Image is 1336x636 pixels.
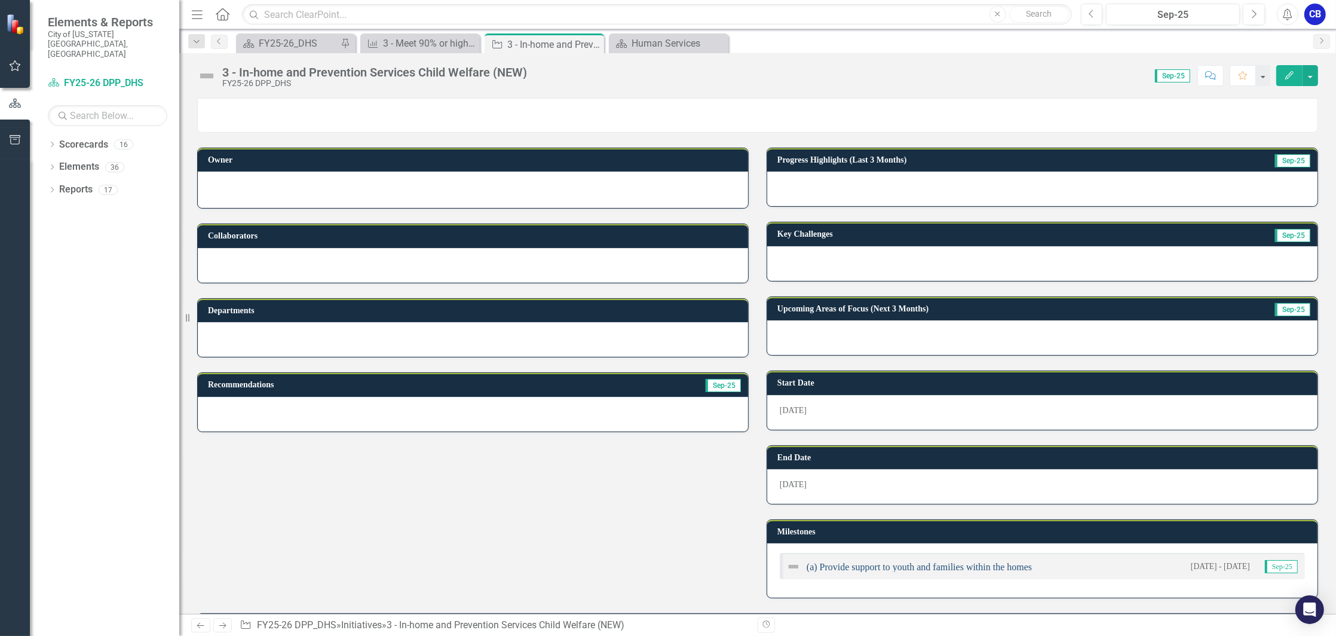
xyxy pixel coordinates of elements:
[1191,561,1250,572] small: [DATE] - [DATE]
[59,160,99,174] a: Elements
[259,36,338,51] div: FY25-26_DHS
[786,559,801,574] img: Not Defined
[612,36,725,51] a: Human Services
[363,36,477,51] a: 3 - Meet 90% or higher of the state requirement monthly
[197,66,216,85] img: Not Defined
[114,139,133,149] div: 16
[6,13,27,34] img: ClearPoint Strategy
[1009,6,1069,23] button: Search
[1275,229,1310,242] span: Sep-25
[777,230,1100,239] h3: Key Challenges
[240,619,749,632] div: » »
[507,37,601,52] div: 3 - In-home and Prevention Services Child Welfare (NEW)
[208,231,742,240] h3: Collaborators
[387,619,624,631] div: 3 - In-home and Prevention Services Child Welfare (NEW)
[632,36,725,51] div: Human Services
[239,36,338,51] a: FY25-26_DHS
[208,306,742,315] h3: Departments
[222,79,527,88] div: FY25-26 DPP_DHS
[99,185,118,195] div: 17
[780,406,807,415] span: [DATE]
[208,155,742,164] h3: Owner
[1275,303,1310,316] span: Sep-25
[1155,69,1190,82] span: Sep-25
[1275,154,1310,167] span: Sep-25
[706,379,741,392] span: Sep-25
[1106,4,1240,25] button: Sep-25
[1304,4,1326,25] button: CB
[257,619,336,631] a: FY25-26 DPP_DHS
[1265,560,1298,573] span: Sep-25
[341,619,382,631] a: Initiatives
[105,162,124,172] div: 36
[777,527,1312,536] h3: Milestones
[59,183,93,197] a: Reports
[48,77,167,90] a: FY25-26 DPP_DHS
[48,105,167,126] input: Search Below...
[777,453,1312,462] h3: End Date
[208,380,552,389] h3: Recommendations
[48,15,167,29] span: Elements & Reports
[383,36,477,51] div: 3 - Meet 90% or higher of the state requirement monthly
[1295,595,1324,624] div: Open Intercom Messenger
[777,155,1194,164] h3: Progress Highlights (Last 3 Months)
[222,66,527,79] div: 3 - In-home and Prevention Services Child Welfare (NEW)
[1110,8,1236,22] div: Sep-25
[1026,9,1052,19] span: Search
[807,562,1032,572] a: (a) Provide support to youth and families within the homes
[242,4,1071,25] input: Search ClearPoint...
[777,378,1312,387] h3: Start Date
[780,480,807,489] span: [DATE]
[48,29,167,59] small: City of [US_STATE][GEOGRAPHIC_DATA], [GEOGRAPHIC_DATA]
[777,304,1208,313] h3: Upcoming Areas of Focus (Next 3 Months)
[59,138,108,152] a: Scorecards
